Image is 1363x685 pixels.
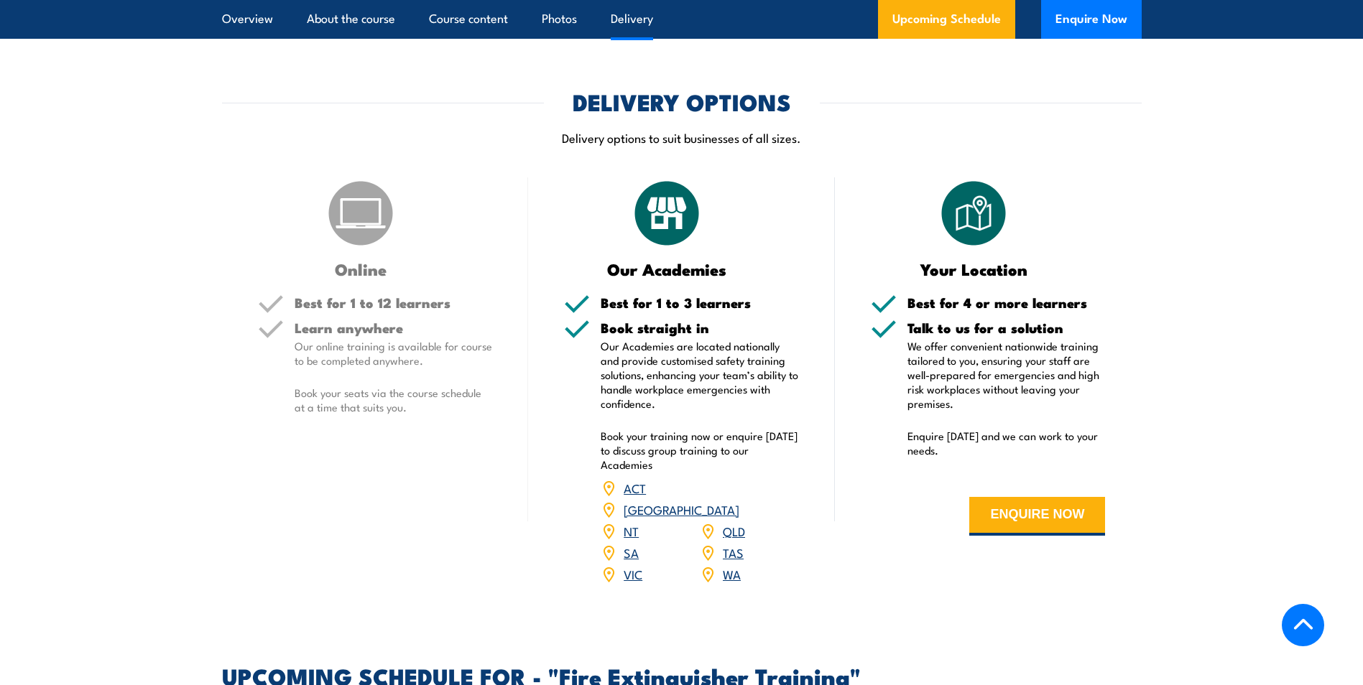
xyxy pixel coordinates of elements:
h3: Online [258,261,464,277]
h5: Best for 4 or more learners [907,296,1106,309]
a: SA [624,544,639,561]
h3: Our Academies [564,261,770,277]
a: [GEOGRAPHIC_DATA] [624,500,739,518]
a: NT [624,522,639,539]
h5: Talk to us for a solution [907,321,1106,335]
h5: Book straight in [601,321,799,335]
a: TAS [723,544,744,561]
h2: DELIVERY OPTIONS [573,91,791,111]
p: Our Academies are located nationally and provide customised safety training solutions, enhancing ... [601,339,799,411]
h3: Your Location [871,261,1077,277]
button: ENQUIRE NOW [969,497,1105,536]
p: We offer convenient nationwide training tailored to you, ensuring your staff are well-prepared fo... [907,339,1106,411]
p: Enquire [DATE] and we can work to your needs. [907,429,1106,457]
p: Book your seats via the course schedule at a time that suits you. [295,386,493,414]
a: ACT [624,479,646,496]
p: Delivery options to suit businesses of all sizes. [222,129,1142,146]
h5: Learn anywhere [295,321,493,335]
a: WA [723,565,741,582]
h5: Best for 1 to 12 learners [295,296,493,309]
p: Our online training is available for course to be completed anywhere. [295,339,493,368]
p: Book your training now or enquire [DATE] to discuss group training to our Academies [601,429,799,472]
a: QLD [723,522,745,539]
h5: Best for 1 to 3 learners [601,296,799,309]
a: VIC [624,565,642,582]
